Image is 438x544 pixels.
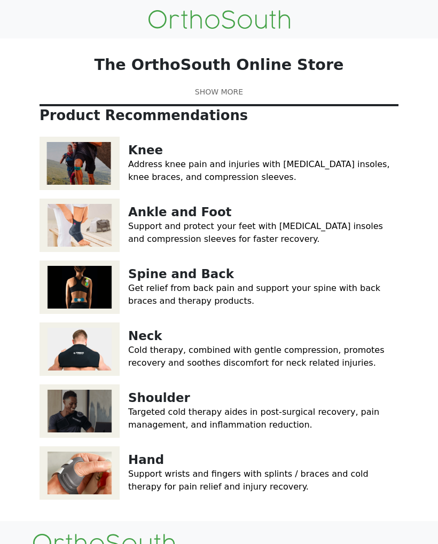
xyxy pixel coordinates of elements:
[40,322,120,376] img: Neck
[128,453,164,467] a: Hand
[40,261,120,314] img: Spine and Back
[128,267,234,281] a: Spine and Back
[40,384,120,438] img: Shoulder
[128,391,190,405] a: Shoulder
[128,205,232,219] a: Ankle and Foot
[128,329,162,343] a: Neck
[128,221,383,244] a: Support and protect your feet with [MEDICAL_DATA] insoles and compression sleeves for faster reco...
[128,159,390,182] a: Address knee pain and injuries with [MEDICAL_DATA] insoles, knee braces, and compression sleeves.
[128,407,379,430] a: Targeted cold therapy aides in post-surgical recovery, pain management, and inflammation reduction.
[40,107,398,124] p: Product Recommendations
[40,199,120,252] img: Ankle and Foot
[128,345,385,368] a: Cold therapy, combined with gentle compression, promotes recovery and soothes discomfort for neck...
[128,143,163,157] a: Knee
[40,56,398,74] p: The OrthoSouth Online Store
[40,137,120,190] img: Knee
[128,469,369,492] a: Support wrists and fingers with splints / braces and cold therapy for pain relief and injury reco...
[128,283,380,306] a: Get relief from back pain and support your spine with back braces and therapy products.
[40,446,120,500] img: Hand
[148,10,290,29] img: OrthoSouth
